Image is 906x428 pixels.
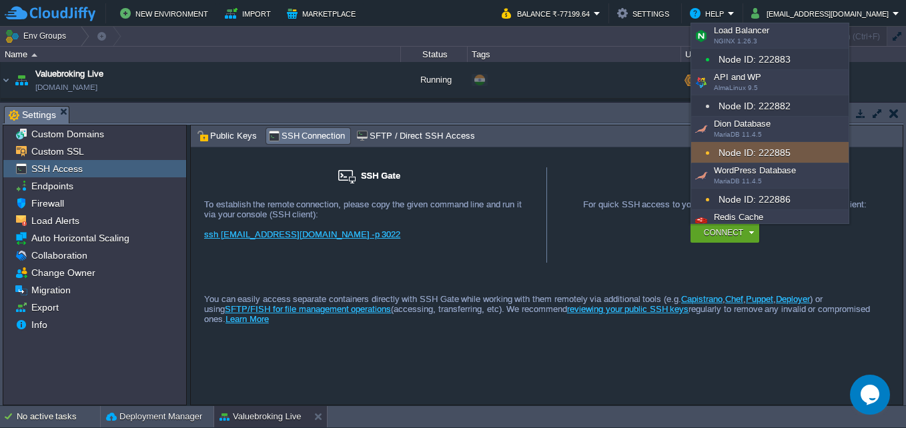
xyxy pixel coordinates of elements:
[40,101,99,112] span: Load Balancer
[567,304,689,314] a: reviewing your public SSH keys
[18,99,37,125] img: AMDAwAAAACH5BAEAAAAALAAAAAABAAEAAAICRAEAOw==
[714,131,762,138] span: MariaDB 11.4.5
[5,5,95,22] img: CloudJiffy
[225,314,269,324] a: Learn More
[468,47,681,62] div: Tags
[5,27,71,45] button: Env Groups
[714,177,762,185] span: MariaDB 11.4.5
[682,47,823,62] div: Usage
[691,210,849,235] div: Redis Cache
[401,62,468,98] div: Running
[29,197,66,209] a: Firewall
[1,62,11,98] img: AMDAwAAAACH5BAEAAAAALAAAAAABAAEAAAICRAEAOw==
[691,189,849,210] div: Node ID: 222886
[850,375,893,415] iframe: chat widget
[29,249,89,261] a: Collaboration
[204,199,533,219] div: To establish the remote connection, please copy the given command line and run it via your consol...
[617,5,673,21] button: Settings
[29,232,131,244] a: Auto Horizontal Scaling
[29,180,75,192] a: Endpoints
[225,304,391,314] a: SFTP/FISH for file management operations
[35,67,103,81] a: Valuebroking Live
[29,319,49,331] a: Info
[29,267,97,279] a: Change Owner
[29,301,61,313] a: Export
[31,53,37,57] img: AMDAwAAAACH5BAEAAAAALAAAAAABAAEAAAICRAEAOw==
[17,406,100,427] div: No active tasks
[204,229,400,239] a: ssh [EMAIL_ADDRESS][DOMAIN_NAME] -p 3022
[1,47,400,62] div: Name
[681,294,723,304] a: Capistrano
[691,95,849,117] div: Node ID: 222882
[560,199,889,223] div: For quick SSH access to your nodes, use the embedded Web SSH client:
[361,171,400,181] span: SSH Gate
[746,294,773,304] a: Puppet
[225,5,275,21] button: Import
[120,5,212,21] button: New Environment
[714,37,757,45] span: NGINX 1.26.3
[29,163,85,175] a: SSH Access
[776,294,810,304] a: Deployer
[725,294,743,304] a: Chef
[287,5,360,21] button: Marketplace
[751,5,893,21] button: [EMAIL_ADDRESS][DOMAIN_NAME]
[714,84,758,91] span: AlmaLinux 9.5
[29,128,106,140] a: Custom Domains
[29,284,73,296] a: Migration
[29,145,86,157] a: Custom SSL
[35,81,97,94] a: [DOMAIN_NAME]
[9,107,56,123] span: Settings
[691,70,849,95] div: API and WP
[691,117,849,142] div: Dion Database
[690,5,728,21] button: Help
[191,264,903,329] div: You can easily access separate containers directly with SSH Gate while working with them remotely...
[9,99,17,125] img: AMDAwAAAACH5BAEAAAAALAAAAAABAAEAAAICRAEAOw==
[691,142,849,163] div: Node ID: 222885
[268,129,346,143] span: SSH Connection
[12,62,31,98] img: AMDAwAAAACH5BAEAAAAALAAAAAABAAEAAAICRAEAOw==
[106,410,202,423] button: Deployment Manager
[691,163,849,189] div: WordPress Database
[356,129,474,143] span: SFTP / Direct SSH Access
[29,215,81,227] a: Load Alerts
[219,410,301,423] button: Valuebroking Live
[197,129,257,143] span: Public Keys
[691,23,849,49] div: Load Balancer
[691,49,849,70] div: Node ID: 222883
[704,226,743,239] button: Connect
[502,5,594,21] button: Balance ₹-77199.64
[402,47,467,62] div: Status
